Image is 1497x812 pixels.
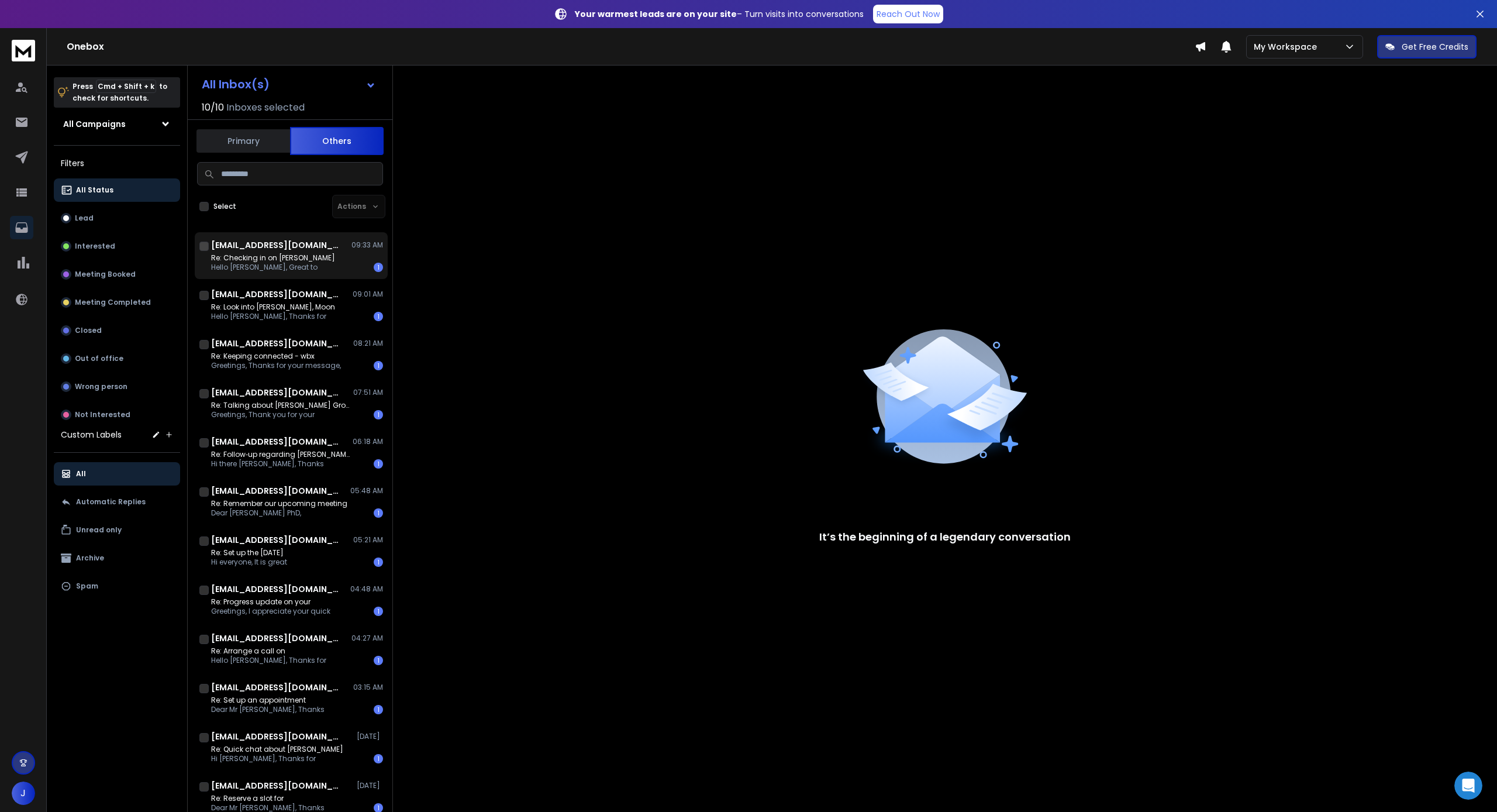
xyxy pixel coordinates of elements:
[374,607,383,616] div: 1
[19,344,182,413] div: I really appreciate your understanding, and I assure you, your feedback is important to us. We're...
[54,319,180,342] button: Closed
[211,361,341,370] p: Greetings, Thanks for your message,
[211,499,347,508] p: Re: Remember our upcoming meeting
[54,207,180,230] button: Lead
[211,312,335,321] p: Hello [PERSON_NAME], Thanks for
[211,754,343,763] p: Hi [PERSON_NAME], Thanks for
[37,383,46,393] button: Gif picker
[192,73,385,96] button: All Inbox(s)
[374,705,383,714] div: 1
[54,546,180,570] button: Archive
[54,178,180,202] button: All Status
[202,78,270,90] h1: All Inbox(s)
[873,5,943,23] a: Reach Out Now
[196,128,290,154] button: Primary
[54,518,180,542] button: Unread only
[75,382,127,391] p: Wrong person
[351,634,383,643] p: 04:27 AM
[75,242,115,251] p: Interested
[1454,772,1482,800] iframe: Intercom live chat
[819,529,1071,545] p: It’s the beginning of a legendary conversation
[18,383,27,393] button: Emoji picker
[12,40,35,61] img: logo
[54,291,180,314] button: Meeting Completed
[353,683,383,692] p: 03:15 AM
[353,388,383,397] p: 07:51 AM
[10,359,224,379] textarea: Message…
[211,558,287,567] p: Hi everyone, It is great
[12,782,35,805] button: J
[211,548,287,558] p: Re: Set up the [DATE]
[67,40,1195,54] h1: Onebox
[374,410,383,419] div: 1
[19,109,182,235] div: This results in 50 emails being sent within the first 24 hours, which is not an error but rather ...
[211,387,340,398] h1: [EMAIL_ADDRESS][DOMAIN_NAME]
[1377,35,1477,59] button: Get Free Credits
[76,525,122,535] p: Unread only
[201,379,219,397] button: Send a message…
[211,656,326,665] p: Hello [PERSON_NAME], Thanks for
[211,682,340,693] h1: [EMAIL_ADDRESS][DOMAIN_NAME]
[76,497,146,507] p: Automatic Replies
[374,312,383,321] div: 1
[54,235,180,258] button: Interested
[54,403,180,426] button: Not Interested
[357,781,383,790] p: [DATE]
[211,401,351,410] p: Re: Talking about [PERSON_NAME] Group
[211,745,343,754] p: Re: Quick chat about [PERSON_NAME]
[211,459,351,469] p: Hi there [PERSON_NAME], Thanks
[54,155,180,171] h3: Filters
[211,632,340,644] h1: [EMAIL_ADDRESS][DOMAIN_NAME]
[211,302,335,312] p: Re: Look into [PERSON_NAME], Moon
[19,12,147,33] b: 00:00 UTC
[211,239,340,251] h1: [EMAIL_ADDRESS][DOMAIN_NAME]
[54,574,180,598] button: Spam
[211,338,340,349] h1: [EMAIL_ADDRESS][DOMAIN_NAME]
[75,354,123,363] p: Out of office
[226,101,305,115] h3: Inboxes selected
[290,127,384,155] button: Others
[211,597,330,607] p: Re: Progress update on your
[54,462,180,486] button: All
[374,656,383,665] div: 1
[202,101,224,115] span: 10 / 10
[96,80,156,93] span: Cmd + Shift + k
[353,339,383,348] p: 08:21 AM
[211,534,340,546] h1: [EMAIL_ADDRESS][DOMAIN_NAME]
[211,352,341,361] p: Re: Keeping connected - wbx
[211,731,340,742] h1: [EMAIL_ADDRESS][DOMAIN_NAME]
[575,8,737,20] strong: Your warmest leads are on your site
[75,298,151,307] p: Meeting Completed
[75,270,136,279] p: Meeting Booked
[76,185,113,195] p: All Status
[351,240,383,250] p: 09:33 AM
[63,118,126,130] h1: All Campaigns
[211,436,340,448] h1: [EMAIL_ADDRESS][DOMAIN_NAME]
[54,490,180,514] button: Automatic Replies
[54,347,180,370] button: Out of office
[205,5,226,26] div: Close
[357,732,383,741] p: [DATE]
[1254,41,1322,53] p: My Workspace
[211,288,340,300] h1: [EMAIL_ADDRESS][DOMAIN_NAME]
[353,290,383,299] p: 09:01 AM
[54,263,180,286] button: Meeting Booked
[353,535,383,545] p: 05:21 AM
[211,780,340,792] h1: [EMAIL_ADDRESS][DOMAIN_NAME]
[211,253,335,263] p: Re: Checking in on [PERSON_NAME]
[19,35,156,67] b: 25 emails were sent before the reset
[877,8,940,20] p: Reach Out Now
[183,5,205,27] button: Home
[1402,41,1468,53] p: Get Free Credits
[374,361,383,370] div: 1
[61,429,122,441] h3: Custom Labels
[211,607,330,616] p: Greetings, I appreciate your quick
[211,485,340,497] h1: [EMAIL_ADDRESS][DOMAIN_NAME]
[75,214,94,223] p: Lead
[76,469,86,479] p: All
[54,112,180,136] button: All Campaigns
[211,646,326,656] p: Re: Arrange a call on
[213,202,236,211] label: Select
[33,6,52,25] img: Profile image for Box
